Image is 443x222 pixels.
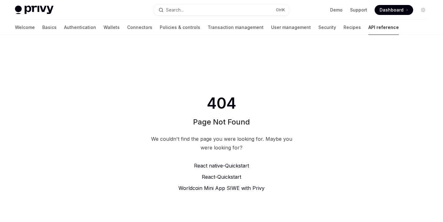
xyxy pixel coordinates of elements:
a: Dashboard [375,5,413,15]
button: Toggle dark mode [418,5,428,15]
a: Connectors [127,20,152,35]
span: 404 [205,95,238,112]
a: Support [350,7,367,13]
h1: Page Not Found [193,117,250,127]
div: We couldn't find the page you were looking for. Maybe you were looking for? [148,135,295,152]
button: Search...CtrlK [154,4,288,16]
span: Dashboard [380,7,404,13]
a: API reference [368,20,399,35]
a: Policies & controls [160,20,200,35]
a: Wallets [104,20,120,35]
a: Security [318,20,336,35]
a: User management [271,20,311,35]
a: Worldcoin Mini App SIWE with Privy [148,184,295,192]
div: Search... [166,6,183,14]
img: light logo [15,6,53,14]
a: Welcome [15,20,35,35]
a: Demo [330,7,343,13]
a: Transaction management [208,20,264,35]
span: React native - [194,163,225,169]
span: React - [202,174,217,180]
span: Worldcoin Mini App SIWE with Privy [178,185,265,191]
a: Authentication [64,20,96,35]
a: Recipes [344,20,361,35]
a: React-Quickstart [148,173,295,181]
span: Ctrl K [276,7,285,12]
a: Basics [42,20,57,35]
span: Quickstart [217,174,241,180]
span: Quickstart [225,163,249,169]
a: React native-Quickstart [148,162,295,169]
